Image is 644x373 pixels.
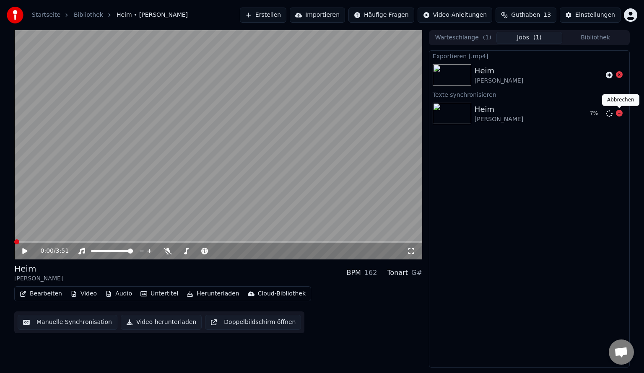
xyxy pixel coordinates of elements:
[240,8,286,23] button: Erstellen
[560,8,621,23] button: Einstellungen
[74,11,103,19] a: Bibliothek
[348,8,414,23] button: Häufige Fragen
[475,115,523,124] div: [PERSON_NAME]
[32,11,188,19] nav: breadcrumb
[483,34,491,42] span: ( 1 )
[475,77,523,85] div: [PERSON_NAME]
[346,268,361,278] div: BPM
[16,288,65,300] button: Bearbeiten
[258,290,306,298] div: Cloud-Bibliothek
[429,89,629,99] div: Texte synchronisieren
[602,94,639,106] div: Abbrechen
[117,11,188,19] span: Heim • [PERSON_NAME]
[137,288,182,300] button: Untertitel
[475,104,523,115] div: Heim
[290,8,345,23] button: Importieren
[590,110,602,117] div: 7 %
[121,315,202,330] button: Video herunterladen
[32,11,60,19] a: Startseite
[7,7,23,23] img: youka
[183,288,242,300] button: Herunterladen
[102,288,135,300] button: Audio
[41,247,61,255] div: /
[430,32,496,44] button: Warteschlange
[205,315,301,330] button: Doppelbildschirm öffnen
[411,268,422,278] div: G#
[475,65,523,77] div: Heim
[496,32,563,44] button: Jobs
[496,8,556,23] button: Guthaben13
[418,8,493,23] button: Video-Anleitungen
[609,339,634,365] div: Chat öffnen
[364,268,377,278] div: 162
[67,288,100,300] button: Video
[575,11,615,19] div: Einstellungen
[18,315,117,330] button: Manuelle Synchronisation
[14,263,63,275] div: Heim
[562,32,628,44] button: Bibliothek
[14,275,63,283] div: [PERSON_NAME]
[429,51,629,61] div: Exportieren [.mp4]
[543,11,551,19] span: 13
[533,34,542,42] span: ( 1 )
[387,268,408,278] div: Tonart
[41,247,54,255] span: 0:00
[511,11,540,19] span: Guthaben
[56,247,69,255] span: 3:51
